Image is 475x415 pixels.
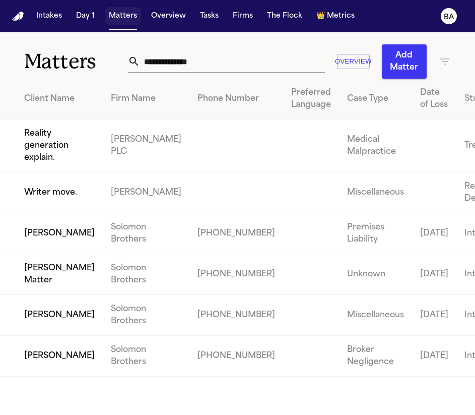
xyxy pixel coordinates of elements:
div: Firm Name [111,93,181,105]
td: Broker Negligence [339,336,412,377]
img: Finch Logo [12,12,24,21]
td: [DATE] [412,336,456,377]
td: [PHONE_NUMBER] [189,213,283,254]
button: Intakes [32,7,66,25]
a: Home [12,12,24,21]
button: Overview [147,7,190,25]
td: Unknown [339,254,412,295]
td: [DATE] [412,295,456,336]
button: Day 1 [72,7,99,25]
td: Solomon Brothers [103,254,189,295]
td: Medical Malpractice [339,120,412,172]
td: Solomon Brothers [103,213,189,254]
button: Matters [105,7,141,25]
td: Solomon Brothers [103,295,189,336]
td: Solomon Brothers [103,336,189,377]
td: [DATE] [412,213,456,254]
td: Miscellaneous [339,172,412,213]
div: Client Name [24,93,95,105]
td: Miscellaneous [339,295,412,336]
button: Tasks [196,7,223,25]
td: [PERSON_NAME] PLC [103,120,189,172]
td: [PERSON_NAME] [103,172,189,213]
td: [DATE] [412,254,456,295]
td: [PHONE_NUMBER] [189,295,283,336]
td: [PHONE_NUMBER] [189,254,283,295]
div: Case Type [347,93,404,105]
button: Add Matter [382,44,427,79]
div: Date of Loss [420,87,448,111]
button: The Flock [263,7,306,25]
td: Premises Liability [339,213,412,254]
td: [PHONE_NUMBER] [189,336,283,377]
button: Overview [337,54,369,70]
button: crownMetrics [312,7,359,25]
div: Preferred Language [291,87,331,111]
div: Phone Number [197,93,275,105]
h1: Matters [24,49,128,74]
button: Firms [229,7,257,25]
